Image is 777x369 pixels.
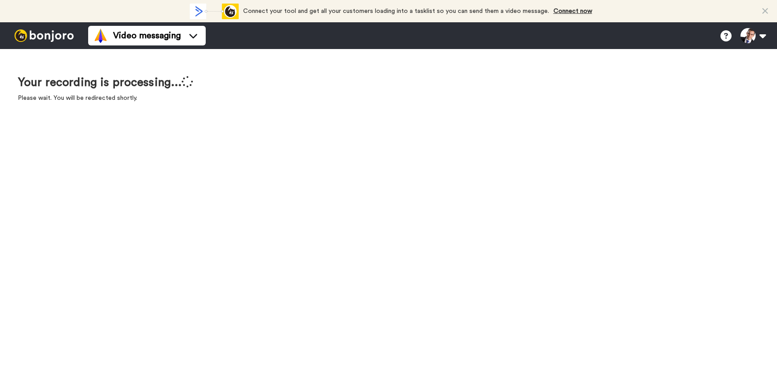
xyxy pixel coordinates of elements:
p: Please wait. You will be redirected shortly. [18,94,193,102]
img: vm-color.svg [94,29,108,43]
h1: Your recording is processing... [18,76,193,89]
a: Connect now [553,8,592,14]
span: Connect your tool and get all your customers loading into a tasklist so you can send them a video... [243,8,549,14]
div: animation [190,4,239,19]
img: bj-logo-header-white.svg [11,29,77,42]
span: Video messaging [113,29,181,42]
